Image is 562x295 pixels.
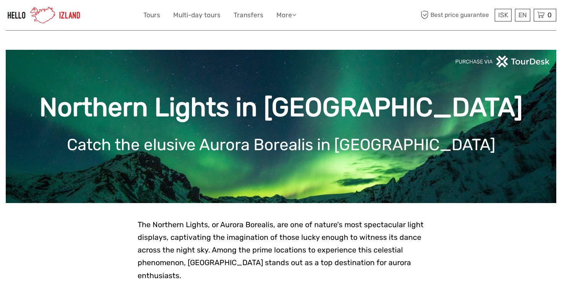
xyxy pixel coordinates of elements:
[498,11,508,19] span: ISK
[17,92,545,123] h1: Northern Lights in [GEOGRAPHIC_DATA]
[546,11,553,19] span: 0
[234,10,263,21] a: Transfers
[455,56,551,67] img: PurchaseViaTourDeskwhite.png
[276,10,296,21] a: More
[419,9,493,21] span: Best price guarantee
[17,135,545,154] h1: Catch the elusive Aurora Borealis in [GEOGRAPHIC_DATA]
[138,220,424,280] span: The Northern Lights, or Aurora Borealis, are one of nature's most spectacular light displays, cap...
[143,10,160,21] a: Tours
[173,10,221,21] a: Multi-day tours
[515,9,530,21] div: EN
[6,6,82,25] img: 1270-cead85dc-23af-4572-be81-b346f9cd5751_logo_small.jpg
